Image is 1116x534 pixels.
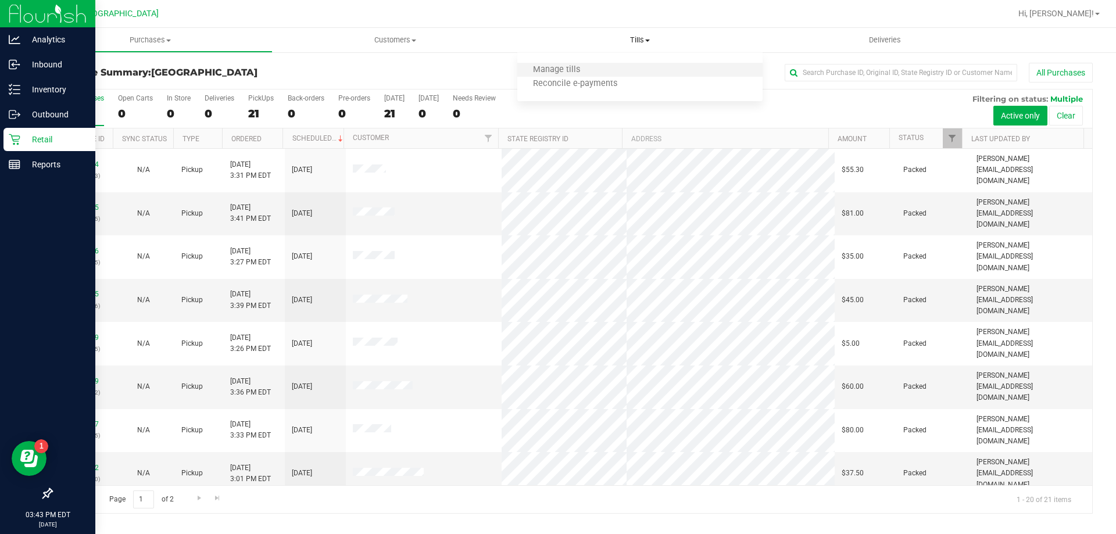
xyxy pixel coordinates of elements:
[181,381,203,392] span: Pickup
[230,332,271,354] span: [DATE] 3:26 PM EDT
[785,64,1017,81] input: Search Purchase ID, Original ID, State Registry ID or Customer Name...
[230,246,271,268] span: [DATE] 3:27 PM EDT
[842,468,864,479] span: $37.50
[9,59,20,70] inline-svg: Inbound
[273,35,517,45] span: Customers
[137,426,150,434] span: Not Applicable
[292,338,312,349] span: [DATE]
[273,28,517,52] a: Customers
[66,247,99,255] a: 11824016
[9,134,20,145] inline-svg: Retail
[137,469,150,477] span: Not Applicable
[9,84,20,95] inline-svg: Inventory
[118,107,153,120] div: 0
[842,251,864,262] span: $35.00
[977,414,1085,447] span: [PERSON_NAME][EMAIL_ADDRESS][DOMAIN_NAME]
[842,295,864,306] span: $45.00
[248,107,274,120] div: 21
[842,381,864,392] span: $60.00
[137,295,150,306] button: N/A
[384,94,405,102] div: [DATE]
[20,157,90,171] p: Reports
[971,135,1030,143] a: Last Updated By
[99,490,183,508] span: Page of 2
[12,441,46,476] iframe: Resource center
[167,94,191,102] div: In Store
[993,106,1047,126] button: Active only
[507,135,568,143] a: State Registry ID
[5,510,90,520] p: 03:43 PM EDT
[903,164,927,175] span: Packed
[977,153,1085,187] span: [PERSON_NAME][EMAIL_ADDRESS][DOMAIN_NAME]
[137,252,150,260] span: Not Applicable
[479,128,498,148] a: Filter
[20,33,90,46] p: Analytics
[181,295,203,306] span: Pickup
[133,490,154,508] input: 1
[899,134,924,142] a: Status
[977,370,1085,404] span: [PERSON_NAME][EMAIL_ADDRESS][DOMAIN_NAME]
[517,28,762,52] a: Tills Manage tills Reconcile e-payments
[353,134,389,142] a: Customer
[977,197,1085,231] span: [PERSON_NAME][EMAIL_ADDRESS][DOMAIN_NAME]
[66,290,99,298] a: 11824015
[66,377,99,385] a: 11823909
[842,208,864,219] span: $81.00
[903,338,927,349] span: Packed
[419,94,439,102] div: [DATE]
[9,34,20,45] inline-svg: Analytics
[205,107,234,120] div: 0
[28,28,273,52] a: Purchases
[183,135,199,143] a: Type
[66,203,99,212] a: 11824065
[137,425,150,436] button: N/A
[338,107,370,120] div: 0
[853,35,917,45] span: Deliveries
[66,334,99,342] a: 11824009
[230,419,271,441] span: [DATE] 3:33 PM EDT
[453,94,496,102] div: Needs Review
[977,240,1085,274] span: [PERSON_NAME][EMAIL_ADDRESS][DOMAIN_NAME]
[181,425,203,436] span: Pickup
[28,35,272,45] span: Purchases
[137,164,150,175] button: N/A
[903,295,927,306] span: Packed
[66,464,99,472] a: 11823712
[167,107,191,120] div: 0
[384,107,405,120] div: 21
[137,339,150,347] span: Not Applicable
[842,164,864,175] span: $55.30
[66,420,99,428] a: 11823877
[977,284,1085,317] span: [PERSON_NAME][EMAIL_ADDRESS][DOMAIN_NAME]
[292,425,312,436] span: [DATE]
[230,202,271,224] span: [DATE] 3:41 PM EDT
[181,251,203,262] span: Pickup
[137,382,150,390] span: Not Applicable
[977,327,1085,360] span: [PERSON_NAME][EMAIL_ADDRESS][DOMAIN_NAME]
[137,251,150,262] button: N/A
[34,439,48,453] iframe: Resource center unread badge
[292,134,345,142] a: Scheduled
[248,94,274,102] div: PickUps
[972,94,1048,103] span: Filtering on status:
[137,468,150,479] button: N/A
[137,381,150,392] button: N/A
[137,166,150,174] span: Not Applicable
[122,135,167,143] a: Sync Status
[5,520,90,529] p: [DATE]
[9,159,20,170] inline-svg: Reports
[51,67,398,78] h3: Purchase Summary:
[292,381,312,392] span: [DATE]
[181,338,203,349] span: Pickup
[622,128,828,149] th: Address
[137,338,150,349] button: N/A
[763,28,1007,52] a: Deliveries
[453,107,496,120] div: 0
[943,128,962,148] a: Filter
[1018,9,1094,18] span: Hi, [PERSON_NAME]!
[181,164,203,175] span: Pickup
[292,251,312,262] span: [DATE]
[1049,106,1083,126] button: Clear
[137,296,150,304] span: Not Applicable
